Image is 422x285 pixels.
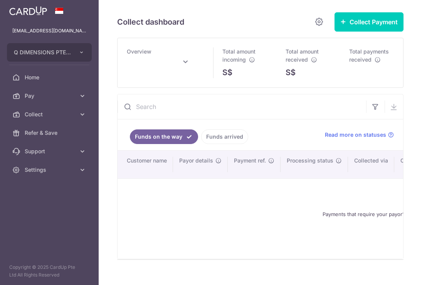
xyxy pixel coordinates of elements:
span: Settings [25,166,76,174]
span: Payor details [179,157,213,164]
span: Total amount received [286,48,319,63]
h5: Collect dashboard [117,16,184,28]
span: Overview [127,48,151,55]
input: Search [118,94,366,119]
img: CardUp [9,6,47,15]
span: Collect [25,111,76,118]
th: Collected via [348,151,394,178]
span: Total payments received [349,48,389,63]
a: Funds on the way [130,129,198,144]
span: Support [25,148,76,155]
span: Q DIMENSIONS PTE. LTD. [14,49,71,56]
span: Pay [25,92,76,100]
th: Customer name [118,151,173,178]
span: S$ [222,67,232,78]
button: Collect Payment [335,12,404,32]
span: Payment ref. [234,157,266,164]
span: Refer & Save [25,129,76,137]
span: Processing status [287,157,333,164]
span: Home [25,74,76,81]
span: Total amount incoming [222,48,256,63]
span: Read more on statuses [325,131,386,139]
button: Q DIMENSIONS PTE. LTD. [7,43,92,62]
a: Funds arrived [201,129,248,144]
p: [EMAIL_ADDRESS][DOMAIN_NAME] [12,27,86,35]
span: S$ [286,67,296,78]
a: Read more on statuses [325,131,394,139]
